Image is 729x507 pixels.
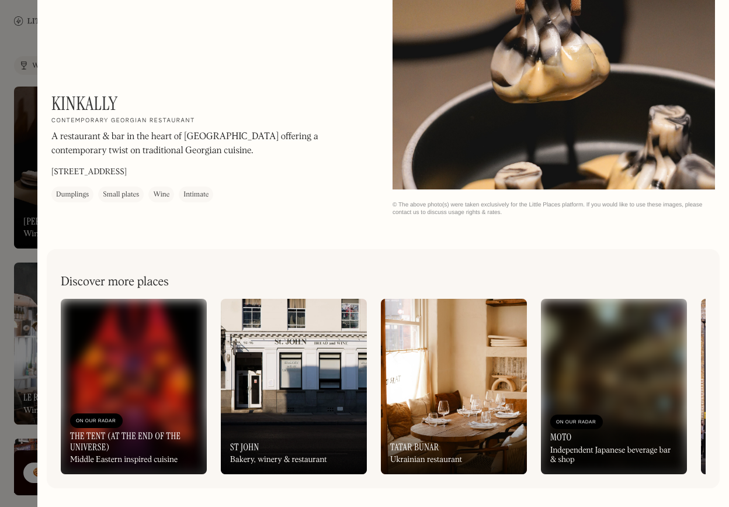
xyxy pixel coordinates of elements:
[56,189,89,201] div: Dumplings
[230,455,327,465] div: Bakery, winery & restaurant
[153,189,169,201] div: Wine
[51,92,118,115] h1: Kinkally
[393,201,715,216] div: © The above photo(s) were taken exclusively for the Little Places platform. If you would like to ...
[221,299,367,474] a: St JohnBakery, winery & restaurant
[230,442,259,453] h3: St John
[381,299,527,474] a: Tatar BunarUkrainian restaurant
[70,430,197,453] h3: The Tent (at the End of the Universe)
[51,166,127,178] p: [STREET_ADDRESS]
[76,415,117,427] div: On Our Radar
[550,432,572,443] h3: Moto
[541,299,687,474] a: On Our RadarMotoIndependent Japanese beverage bar & shop
[70,455,178,465] div: Middle Eastern inspired cuisine
[51,117,195,125] h2: Contemporary Georgian restaurant
[61,275,169,289] h2: Discover more places
[61,299,207,474] a: On Our RadarThe Tent (at the End of the Universe)Middle Eastern inspired cuisine
[390,442,439,453] h3: Tatar Bunar
[556,416,597,428] div: On Our Radar
[51,130,367,158] p: A restaurant & bar in the heart of [GEOGRAPHIC_DATA] offering a contemporary twist on traditional...
[390,455,462,465] div: Ukrainian restaurant
[550,446,678,465] div: Independent Japanese beverage bar & shop
[103,189,139,201] div: Small plates
[183,189,209,201] div: Intimate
